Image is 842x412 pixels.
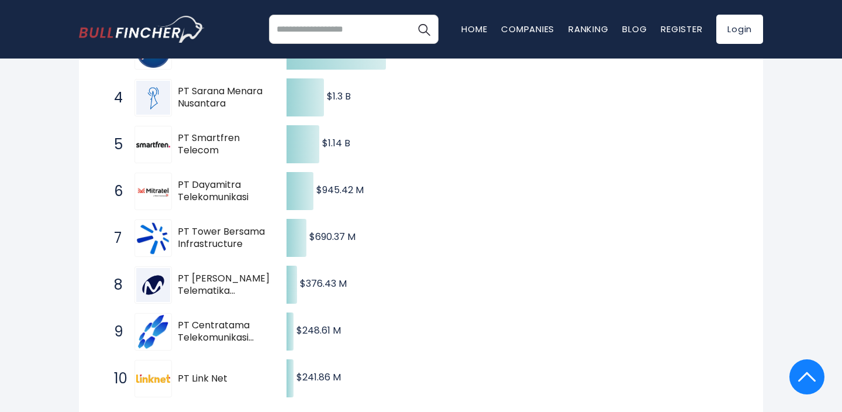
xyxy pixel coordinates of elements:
[178,373,266,385] span: PT Link Net
[136,375,170,383] img: PT Link Net
[461,23,487,35] a: Home
[309,230,356,243] text: $690.37 M
[568,23,608,35] a: Ranking
[136,142,170,147] img: PT Smartfren Telecom
[138,315,168,349] img: PT Centratama Telekomunikasi Indonesia
[79,16,205,43] img: bullfincher logo
[178,132,266,157] span: PT Smartfren Telecom
[108,275,120,295] span: 8
[178,179,266,204] span: PT Dayamitra Telekomunikasi
[136,268,170,302] img: PT Mora Telematika Indonesia
[178,226,266,250] span: PT Tower Bersama Infrastructure
[300,277,347,290] text: $376.43 M
[296,324,341,337] text: $248.61 M
[108,369,120,389] span: 10
[108,135,120,154] span: 5
[178,320,266,344] span: PT Centratama Telekomunikasi Indonesia
[136,221,170,255] img: PT Tower Bersama Infrastructure
[296,370,341,384] text: $241.86 M
[622,23,647,35] a: Blog
[178,273,281,297] span: PT [PERSON_NAME] Telematika [GEOGRAPHIC_DATA]
[327,90,351,103] text: $1.3 B
[409,15,439,44] button: Search
[178,85,266,110] span: PT Sarana Menara Nusantara
[316,183,364,197] text: $945.42 M
[136,174,170,208] img: PT Dayamitra Telekomunikasi
[108,88,120,108] span: 4
[661,23,702,35] a: Register
[716,15,763,44] a: Login
[501,23,554,35] a: Companies
[79,16,205,43] a: Go to homepage
[108,322,120,342] span: 9
[322,136,350,150] text: $1.14 B
[108,228,120,248] span: 7
[136,81,170,115] img: PT Sarana Menara Nusantara
[108,181,120,201] span: 6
